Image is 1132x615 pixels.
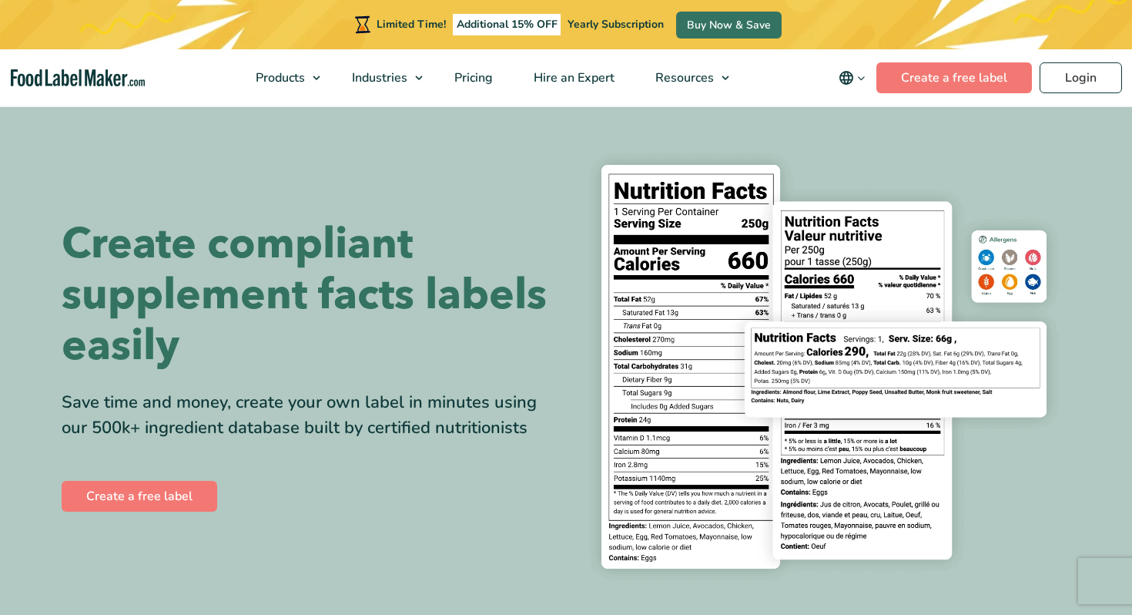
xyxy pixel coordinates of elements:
span: Pricing [450,69,494,86]
a: Resources [635,49,737,106]
span: Additional 15% OFF [453,14,561,35]
span: Industries [347,69,409,86]
a: Pricing [434,49,510,106]
a: Login [1040,62,1122,93]
span: Resources [651,69,715,86]
span: Products [251,69,306,86]
a: Industries [332,49,430,106]
a: Create a free label [876,62,1032,93]
a: Products [236,49,328,106]
span: Hire an Expert [529,69,616,86]
span: Yearly Subscription [568,17,664,32]
div: Save time and money, create your own label in minutes using our 500k+ ingredient database built b... [62,390,554,441]
a: Create a free label [62,481,217,512]
span: Limited Time! [377,17,446,32]
a: Hire an Expert [514,49,631,106]
a: Buy Now & Save [676,12,782,39]
h1: Create compliant supplement facts labels easily [62,219,554,371]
